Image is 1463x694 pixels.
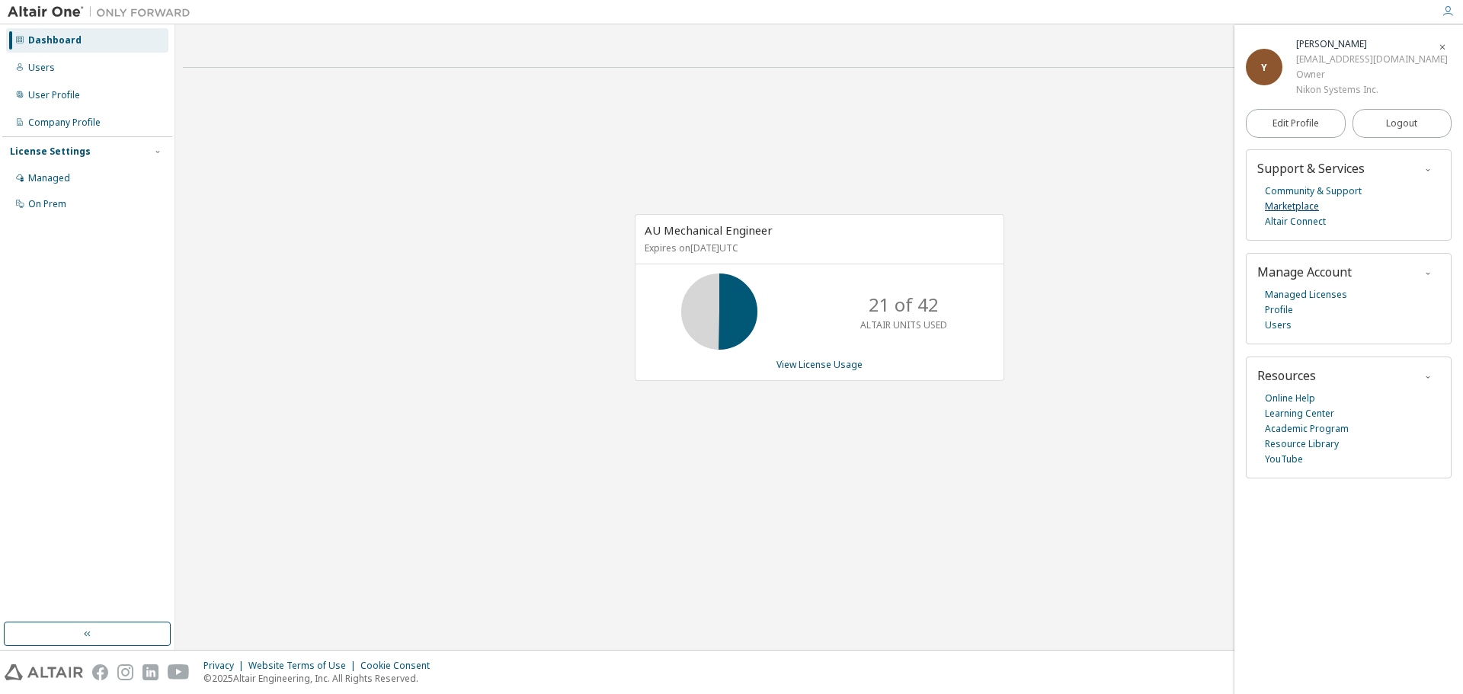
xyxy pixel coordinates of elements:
[1265,421,1349,437] a: Academic Program
[776,358,863,371] a: View License Usage
[1296,37,1448,52] div: Yuko Shimada
[28,198,66,210] div: On Prem
[1265,184,1362,199] a: Community & Support
[28,89,80,101] div: User Profile
[1296,82,1448,98] div: Nikon Systems Inc.
[142,664,158,680] img: linkedin.svg
[1265,214,1326,229] a: Altair Connect
[10,146,91,158] div: License Settings
[645,222,773,238] span: AU Mechanical Engineer
[28,117,101,129] div: Company Profile
[28,62,55,74] div: Users
[869,292,939,318] p: 21 of 42
[92,664,108,680] img: facebook.svg
[1353,109,1452,138] button: Logout
[1257,160,1365,177] span: Support & Services
[117,664,133,680] img: instagram.svg
[1296,67,1448,82] div: Owner
[5,664,83,680] img: altair_logo.svg
[645,241,991,254] p: Expires on [DATE] UTC
[8,5,198,20] img: Altair One
[1265,302,1293,318] a: Profile
[28,172,70,184] div: Managed
[1265,287,1347,302] a: Managed Licenses
[1386,116,1417,131] span: Logout
[1296,52,1448,67] div: [EMAIL_ADDRESS][DOMAIN_NAME]
[248,660,360,672] div: Website Terms of Use
[28,34,82,46] div: Dashboard
[1261,61,1267,74] span: Y
[203,660,248,672] div: Privacy
[1273,117,1319,130] span: Edit Profile
[360,660,439,672] div: Cookie Consent
[1265,391,1315,406] a: Online Help
[203,672,439,685] p: © 2025 Altair Engineering, Inc. All Rights Reserved.
[860,318,947,331] p: ALTAIR UNITS USED
[1265,406,1334,421] a: Learning Center
[1265,437,1339,452] a: Resource Library
[168,664,190,680] img: youtube.svg
[1265,452,1303,467] a: YouTube
[1246,109,1346,138] a: Edit Profile
[1265,199,1319,214] a: Marketplace
[1257,367,1316,384] span: Resources
[1265,318,1292,333] a: Users
[1257,264,1352,280] span: Manage Account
